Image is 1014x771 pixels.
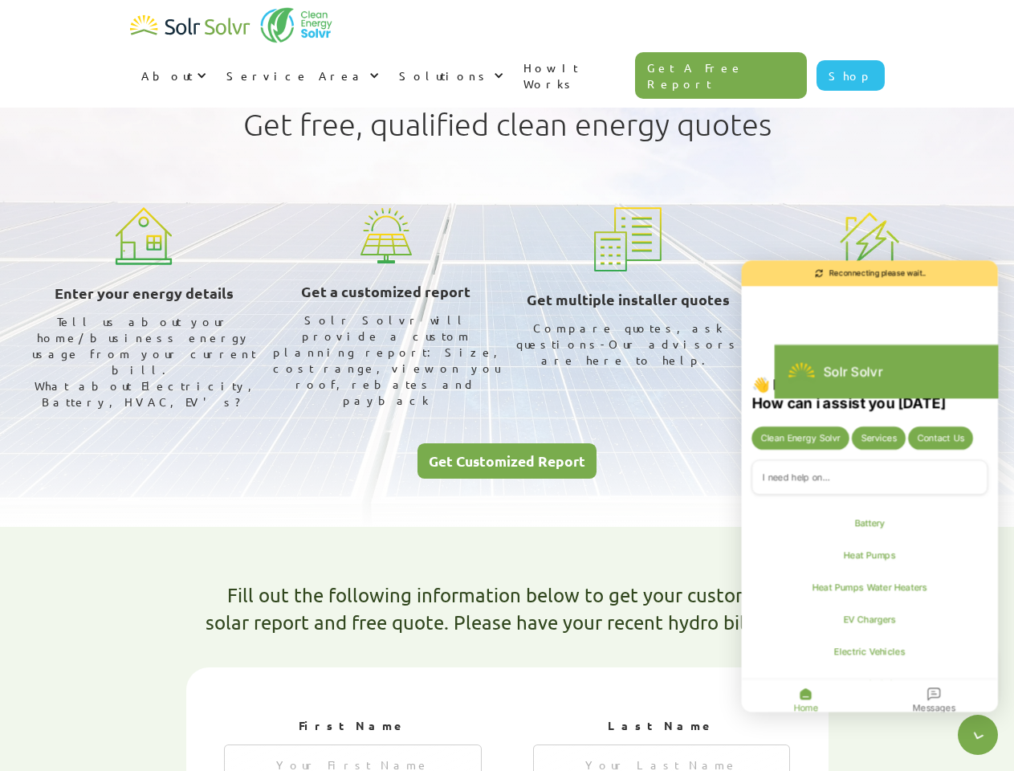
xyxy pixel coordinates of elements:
[226,67,365,84] div: Service Area
[141,67,193,84] div: About
[958,715,998,755] button: Close chatbot widget
[243,107,772,142] h1: Get free, qualified clean energy quotes
[751,376,988,411] div: 👋 Hi There! How can i assist you [DATE]
[130,51,215,100] div: About
[908,426,973,450] div: Send Contact Us
[206,581,809,635] h1: Fill out the following information below to get your customized solar report and free quote. Plea...
[429,454,585,468] div: Get Customized Report
[793,701,817,714] div: Home
[751,426,849,450] div: Send Tell me more about clean energy
[751,510,988,537] a: Open link Battery
[55,281,234,305] h3: Enter your energy details
[751,542,988,569] a: Open link Heat Pumps
[224,718,482,734] h2: First Name
[514,320,743,368] div: Compare quotes, ask questions-Our advisors are here to help.
[751,574,988,602] a: Open link Heat Pumps Water Heaters
[829,267,926,279] div: Reconnecting please wait..
[785,355,819,389] img: 1702586718.png
[533,718,791,734] h2: Last Name
[751,606,988,634] a: Open link EV Chargers
[301,279,470,304] h3: Get a customized report
[912,701,955,714] div: Messages
[852,426,906,450] div: Send Tell me more about your services
[635,52,807,99] a: Get A Free Report
[816,60,885,91] a: Shop
[512,43,636,108] a: How It Works
[30,313,259,410] div: Tell us about your home/business energy usage from your current bill. What about Electricity, Bat...
[417,443,597,479] a: Get Customized Report
[824,363,883,381] div: Solr Solvr
[215,51,388,100] div: Service Area
[741,260,998,712] div: Chatbot is open
[741,680,869,720] div: Open Home tab
[388,51,512,100] div: Solutions
[399,67,490,84] div: Solutions
[869,680,998,720] div: Open Messages tab
[527,288,730,312] h3: Get multiple installer quotes
[271,312,501,408] div: Solr Solvr will provide a custom planning report: Size, cost range, view on you roof, rebates and...
[751,671,988,698] a: Open link Photovoltaic Shingles
[751,638,988,666] a: Open link Electric Vehicles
